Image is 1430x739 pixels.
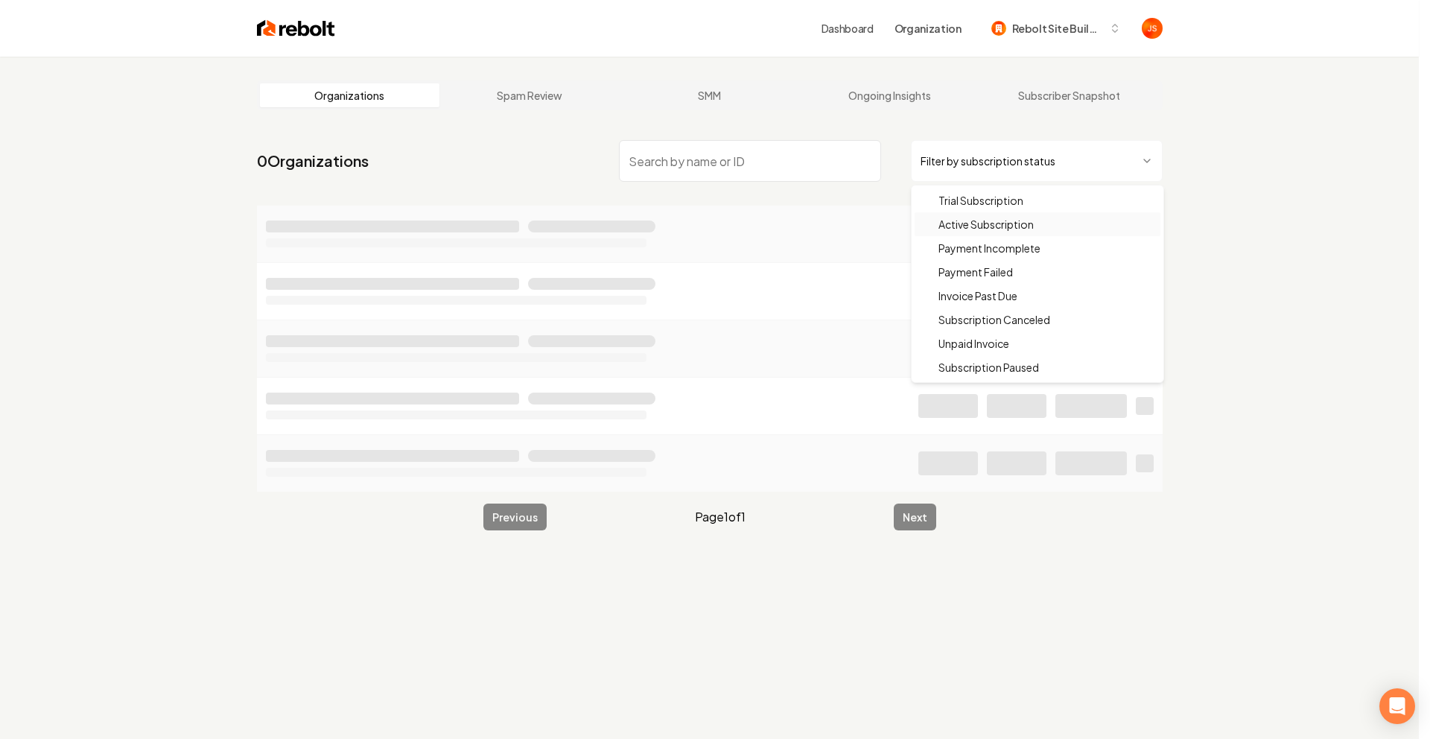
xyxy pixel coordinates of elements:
span: Subscription Paused [938,360,1039,375]
span: Unpaid Invoice [938,336,1009,351]
span: Subscription Canceled [938,312,1050,327]
span: Invoice Past Due [938,288,1017,303]
span: Payment Failed [938,264,1013,279]
span: Payment Incomplete [938,241,1040,256]
span: Trial Subscription [938,193,1023,208]
span: Active Subscription [938,217,1034,232]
